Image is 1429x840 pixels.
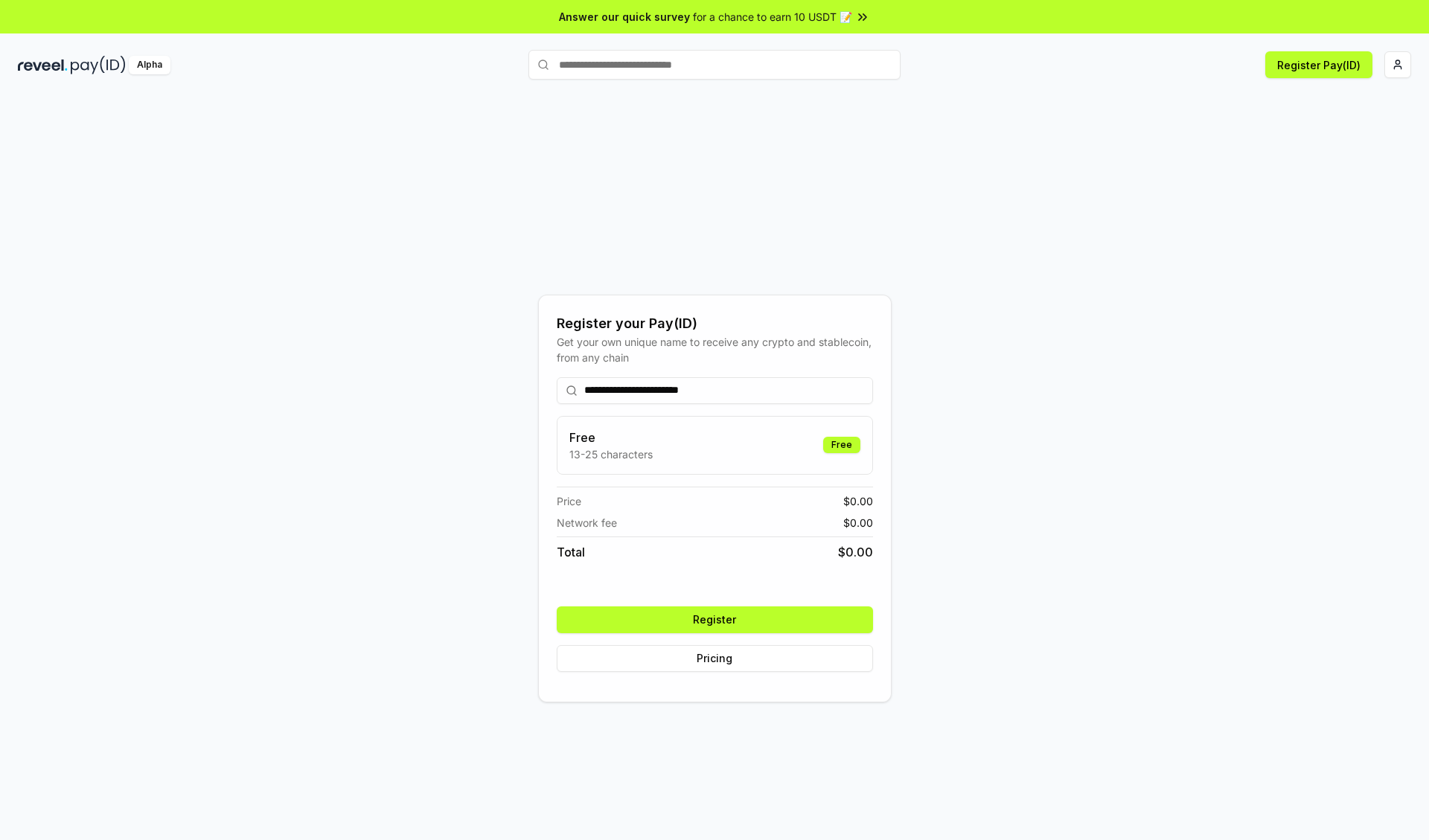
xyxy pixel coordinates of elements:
[693,9,852,25] span: for a chance to earn 10 USDT 📝
[557,493,581,509] span: Price
[129,56,170,74] div: Alpha
[843,515,873,530] span: $ 0.00
[559,9,690,25] span: Answer our quick survey
[823,437,860,453] div: Free
[843,493,873,509] span: $ 0.00
[557,606,873,633] button: Register
[569,446,653,462] p: 13-25 characters
[557,313,873,334] div: Register your Pay(ID)
[557,645,873,672] button: Pricing
[838,543,873,561] span: $ 0.00
[1265,51,1372,78] button: Register Pay(ID)
[557,334,873,365] div: Get your own unique name to receive any crypto and stablecoin, from any chain
[557,543,585,561] span: Total
[557,515,617,530] span: Network fee
[71,56,126,74] img: pay_id
[18,56,68,74] img: reveel_dark
[569,429,653,446] h3: Free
